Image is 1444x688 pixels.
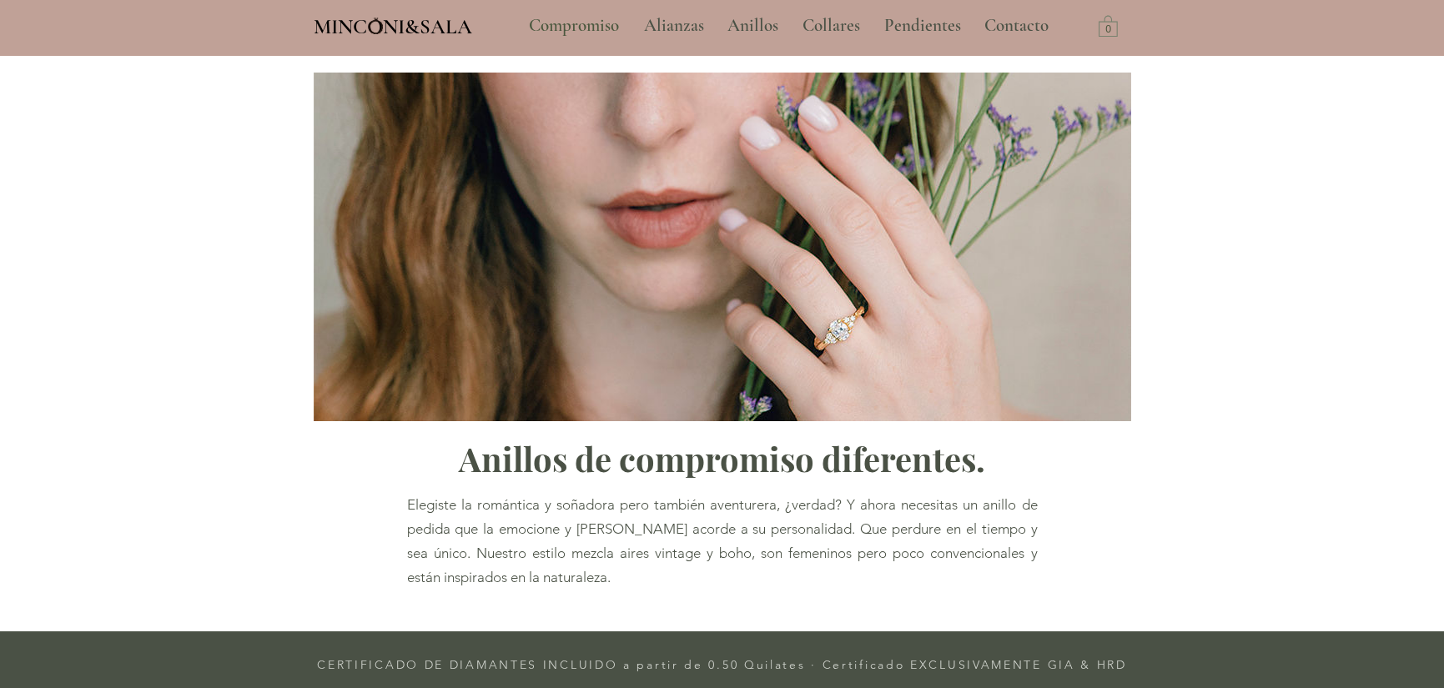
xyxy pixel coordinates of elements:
[972,5,1062,47] a: Contacto
[317,657,1127,672] span: CERTIFICADO DE DIAMANTES INCLUIDO a partir de 0.50 Quilates · Certificado EXCLUSIVAMENTE GIA & HRD
[794,5,868,47] p: Collares
[636,5,712,47] p: Alianzas
[1105,24,1111,36] text: 0
[790,5,872,47] a: Collares
[314,14,472,39] span: MINCONI&SALA
[1099,14,1118,37] a: Carrito con 0 ítems
[314,73,1131,421] img: Anillo de compromiso Vintage Minconi Sala
[631,5,715,47] a: Alianzas
[516,5,631,47] a: Compromiso
[715,5,790,47] a: Anillos
[876,5,969,47] p: Pendientes
[459,436,985,480] span: Anillos de compromiso diferentes.
[976,5,1057,47] p: Contacto
[484,5,1094,47] nav: Sitio
[407,496,1038,585] span: Elegiste la romántica y soñadora pero también aventurera, ¿verdad? Y ahora necesitas un anillo de...
[314,11,472,38] a: MINCONI&SALA
[521,5,627,47] p: Compromiso
[872,5,972,47] a: Pendientes
[369,18,383,34] img: Minconi Sala
[719,5,787,47] p: Anillos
